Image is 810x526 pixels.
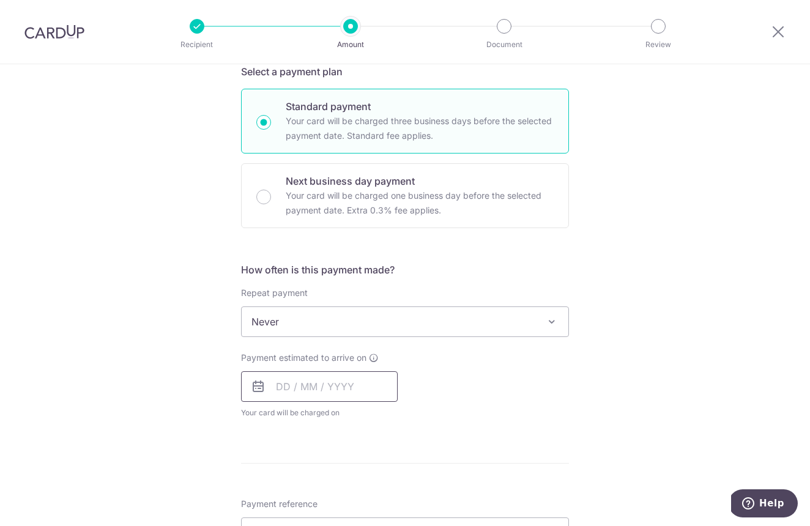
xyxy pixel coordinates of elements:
iframe: Opens a widget where you can find more information [731,489,798,520]
input: DD / MM / YYYY [241,371,398,402]
p: Amount [305,39,396,51]
p: Your card will be charged three business days before the selected payment date. Standard fee appl... [286,114,554,143]
p: Recipient [152,39,242,51]
span: Payment reference [241,498,318,510]
p: Standard payment [286,99,554,114]
label: Repeat payment [241,287,308,299]
span: Your card will be charged on [241,407,398,419]
span: Never [242,307,568,336]
p: Document [459,39,549,51]
p: Your card will be charged one business day before the selected payment date. Extra 0.3% fee applies. [286,188,554,218]
h5: Select a payment plan [241,64,569,79]
p: Review [613,39,704,51]
h5: How often is this payment made? [241,262,569,277]
span: Never [241,306,569,337]
p: Next business day payment [286,174,554,188]
span: Payment estimated to arrive on [241,352,366,364]
img: CardUp [24,24,84,39]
